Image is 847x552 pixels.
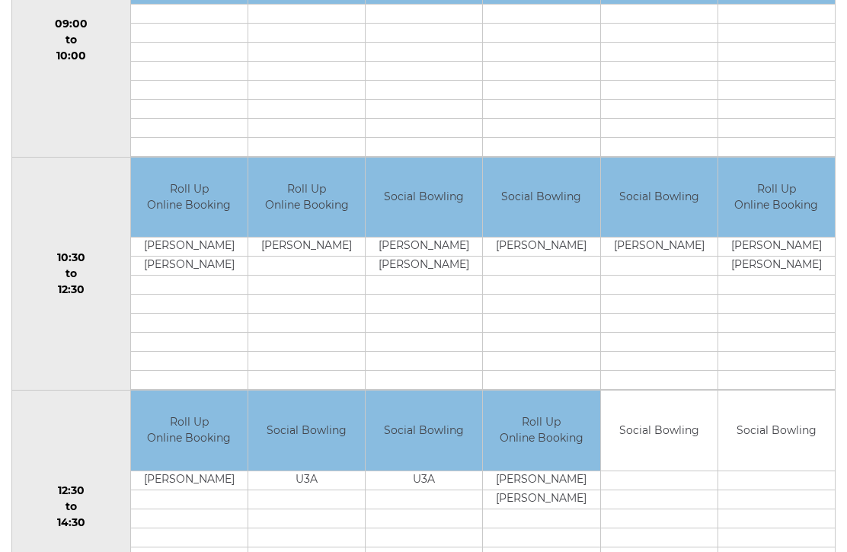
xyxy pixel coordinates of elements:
[483,238,599,257] td: [PERSON_NAME]
[483,158,599,238] td: Social Bowling
[131,391,248,471] td: Roll Up Online Booking
[483,391,599,471] td: Roll Up Online Booking
[12,157,131,391] td: 10:30 to 12:30
[601,238,718,257] td: [PERSON_NAME]
[248,471,365,490] td: U3A
[248,238,365,257] td: [PERSON_NAME]
[483,490,599,509] td: [PERSON_NAME]
[366,471,482,490] td: U3A
[718,257,835,276] td: [PERSON_NAME]
[366,158,482,238] td: Social Bowling
[131,238,248,257] td: [PERSON_NAME]
[718,391,835,471] td: Social Bowling
[248,391,365,471] td: Social Bowling
[718,238,835,257] td: [PERSON_NAME]
[248,158,365,238] td: Roll Up Online Booking
[131,158,248,238] td: Roll Up Online Booking
[131,471,248,490] td: [PERSON_NAME]
[366,391,482,471] td: Social Bowling
[366,257,482,276] td: [PERSON_NAME]
[601,391,718,471] td: Social Bowling
[131,257,248,276] td: [PERSON_NAME]
[718,158,835,238] td: Roll Up Online Booking
[483,471,599,490] td: [PERSON_NAME]
[366,238,482,257] td: [PERSON_NAME]
[601,158,718,238] td: Social Bowling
